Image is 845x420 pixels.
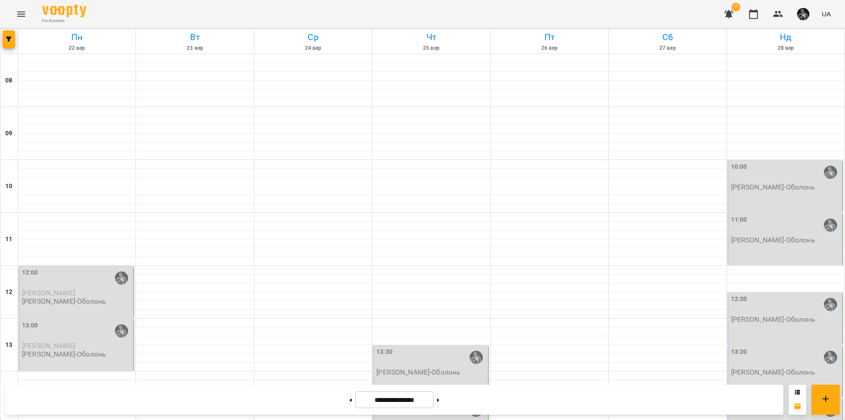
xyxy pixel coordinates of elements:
[22,297,106,305] p: [PERSON_NAME]-Оболонь
[5,76,12,85] h6: 08
[22,350,106,358] p: [PERSON_NAME]-Оболонь
[731,183,815,191] p: [PERSON_NAME]-Оболонь
[374,44,489,52] h6: 25 вер
[492,30,607,44] h6: Пт
[824,351,837,364] img: Олексій КОЧЕТОВ
[731,236,815,244] p: [PERSON_NAME]-Оболонь
[256,44,371,52] h6: 24 вер
[728,30,843,44] h6: Нд
[797,8,809,20] img: d409717b2cc07cfe90b90e756120502c.jpg
[42,4,86,17] img: Voopty Logo
[137,30,252,44] h6: Вт
[19,30,134,44] h6: Пн
[470,351,483,364] img: Олексій КОЧЕТОВ
[731,215,747,225] label: 11:00
[824,298,837,311] img: Олексій КОЧЕТОВ
[492,44,607,52] h6: 26 вер
[256,30,371,44] h6: Ср
[376,368,460,376] p: [PERSON_NAME]-Оболонь
[5,129,12,138] h6: 09
[22,289,75,297] span: [PERSON_NAME]
[824,219,837,232] img: Олексій КОЧЕТОВ
[731,162,747,172] label: 10:00
[5,234,12,244] h6: 11
[115,324,128,338] img: Олексій КОЧЕТОВ
[731,316,815,323] p: [PERSON_NAME]-Оболонь
[137,44,252,52] h6: 23 вер
[824,166,837,179] img: Олексій КОЧЕТОВ
[731,368,815,376] p: [PERSON_NAME]-Оболонь
[5,340,12,350] h6: 13
[22,321,38,331] label: 13:00
[22,268,38,278] label: 12:00
[19,44,134,52] h6: 22 вер
[11,4,32,25] button: Menu
[822,9,831,19] span: UA
[5,182,12,191] h6: 10
[731,3,740,11] span: 7
[818,6,834,22] button: UA
[115,271,128,285] img: Олексій КОЧЕТОВ
[42,18,86,24] span: For Business
[731,294,747,304] label: 12:30
[728,44,843,52] h6: 28 вер
[376,347,393,357] label: 13:30
[5,287,12,297] h6: 12
[22,342,75,350] span: [PERSON_NAME]
[610,30,725,44] h6: Сб
[731,347,747,357] label: 13:30
[610,44,725,52] h6: 27 вер
[374,30,489,44] h6: Чт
